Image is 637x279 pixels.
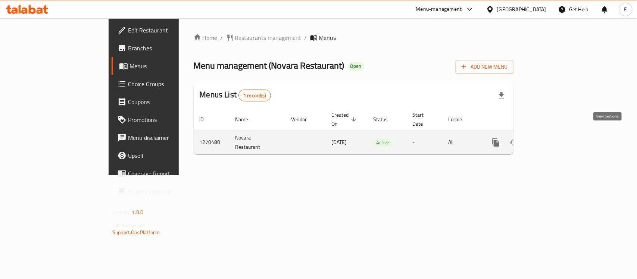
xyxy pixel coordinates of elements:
span: Open [347,63,365,69]
div: Menu-management [416,5,462,14]
h2: Menus List [200,89,271,101]
span: Name [235,115,258,124]
span: Branches [128,44,209,53]
span: Status [374,115,398,124]
li: / [305,33,307,42]
span: ID [200,115,214,124]
a: Edit Restaurant [112,21,215,39]
span: E [624,5,627,13]
span: Choice Groups [128,79,209,88]
div: Export file [493,87,510,104]
span: Menus [319,33,336,42]
td: - [407,131,443,154]
a: Branches [112,39,215,57]
span: Upsell [128,151,209,160]
a: Menu disclaimer [112,129,215,147]
a: Choice Groups [112,75,215,93]
span: Created On [332,110,359,128]
span: Version: [112,207,131,217]
span: Menu disclaimer [128,133,209,142]
a: Support.OpsPlatform [112,228,160,237]
span: Edit Restaurant [128,26,209,35]
span: Promotions [128,115,209,124]
span: Restaurants management [235,33,302,42]
span: [DATE] [332,137,347,147]
th: Actions [481,108,565,131]
table: enhanced table [194,108,565,154]
td: Novara Restaurant [229,131,285,154]
nav: breadcrumb [194,33,513,42]
a: Coupons [112,93,215,111]
span: Get support on: [112,220,147,230]
button: Add New Menu [456,60,513,74]
a: Menus [112,57,215,75]
button: more [487,134,505,151]
a: Upsell [112,147,215,164]
span: Active [374,138,393,147]
button: Change Status [505,134,523,151]
td: All [443,131,481,154]
span: Coverage Report [128,169,209,178]
a: Promotions [112,111,215,129]
div: Open [347,62,365,71]
span: Coupons [128,97,209,106]
li: / [221,33,223,42]
a: Coverage Report [112,164,215,182]
span: Menu management ( Novara Restaurant ) [194,57,344,74]
span: Start Date [413,110,434,128]
span: 1 record(s) [239,92,271,99]
span: Grocery Checklist [128,187,209,196]
a: Grocery Checklist [112,182,215,200]
span: 1.0.0 [132,207,143,217]
span: Add New Menu [462,62,508,72]
span: Vendor [291,115,317,124]
a: Restaurants management [226,33,302,42]
div: [GEOGRAPHIC_DATA] [497,5,546,13]
span: Locale [449,115,472,124]
span: Menus [129,62,209,70]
